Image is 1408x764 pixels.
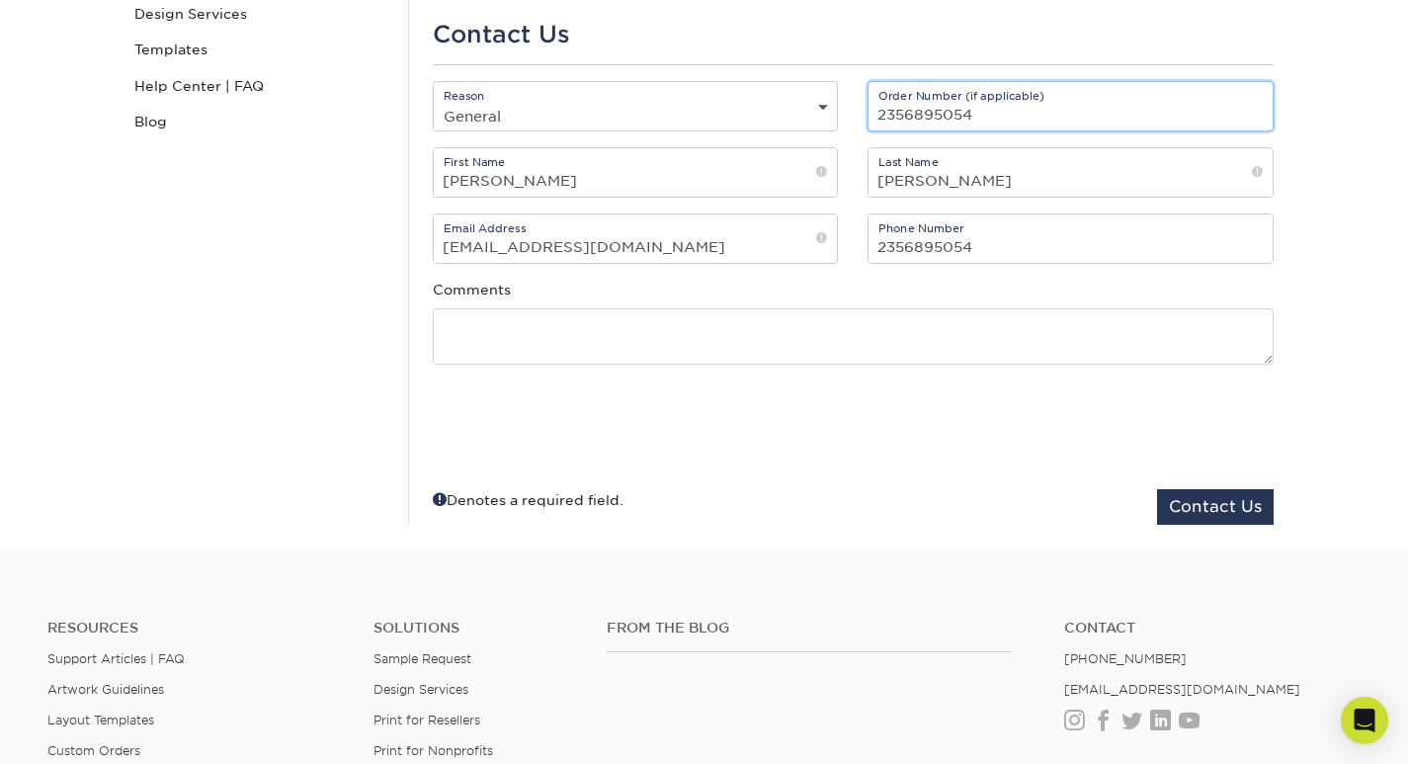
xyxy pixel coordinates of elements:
[607,620,1010,637] h4: From the Blog
[47,682,164,697] a: Artwork Guidelines
[47,651,185,666] a: Support Articles | FAQ
[373,682,468,697] a: Design Services
[47,620,344,637] h4: Resources
[433,21,1274,49] h1: Contact Us
[126,32,393,67] a: Templates
[433,489,623,510] div: Denotes a required field.
[373,713,480,727] a: Print for Resellers
[433,280,511,299] label: Comments
[1157,489,1274,525] button: Contact Us
[973,388,1238,457] iframe: reCAPTCHA
[1064,682,1300,697] a: [EMAIL_ADDRESS][DOMAIN_NAME]
[126,104,393,139] a: Blog
[373,620,577,637] h4: Solutions
[1064,651,1187,666] a: [PHONE_NUMBER]
[373,743,493,758] a: Print for Nonprofits
[373,651,471,666] a: Sample Request
[1341,697,1388,744] div: Open Intercom Messenger
[126,68,393,104] a: Help Center | FAQ
[1064,620,1361,637] a: Contact
[5,704,168,757] iframe: Google Customer Reviews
